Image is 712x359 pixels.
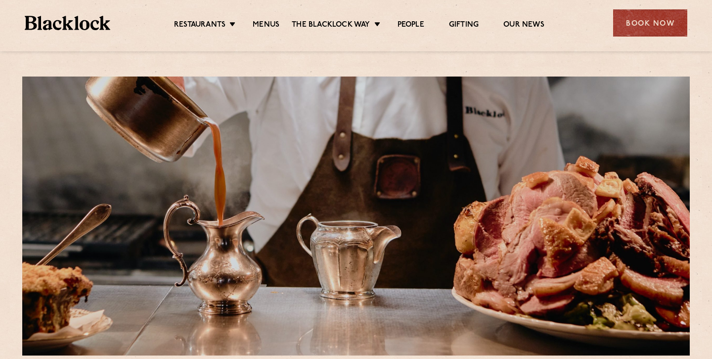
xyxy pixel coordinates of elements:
div: Book Now [613,9,687,37]
a: Menus [253,20,279,31]
a: Gifting [449,20,479,31]
a: Restaurants [174,20,225,31]
img: BL_Textured_Logo-footer-cropped.svg [25,16,110,30]
a: People [398,20,424,31]
a: Our News [503,20,544,31]
a: The Blacklock Way [292,20,370,31]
